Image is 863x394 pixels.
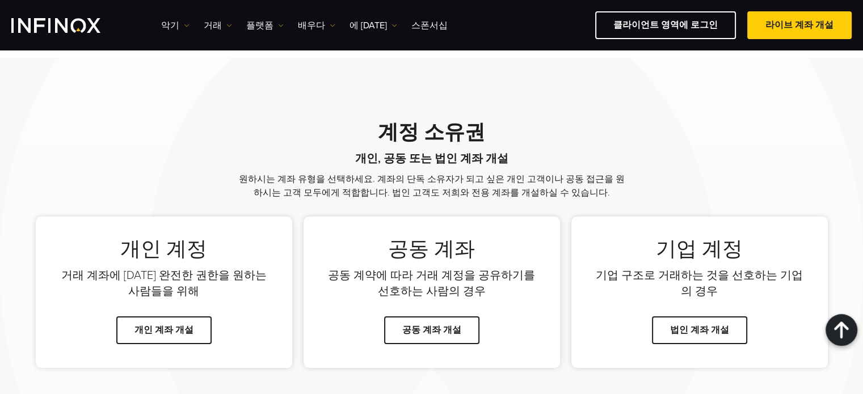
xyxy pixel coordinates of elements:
font: 배우다 [298,20,325,31]
font: 거래 계좌에 [DATE] 완전한 권한을 원하는 사람들을 위해 [61,269,267,298]
font: 개인 계정 [120,237,207,261]
font: 공동 계좌 개설 [402,324,461,336]
a: 에 [DATE] [350,19,397,32]
font: 에 [DATE] [350,20,387,31]
a: 라이브 계좌 개설 [747,11,852,39]
a: 배우다 [298,19,335,32]
font: 라이브 계좌 개설 [765,19,833,31]
font: 계정 소유권 [378,120,485,145]
font: 원하시는 계좌 유형을 선택하세요. 계좌의 단독 소유자가 되고 싶은 개인 고객이나 공동 접근을 원하시는 고객 모두에게 적합합니다. 법인 고객도 저희와 전용 계좌를 개설하실 수 ... [239,173,625,198]
a: 스폰서십 [411,19,448,32]
font: 공동 계약에 따라 거래 계정을 공유하기를 선호하는 사람의 경우 [328,269,535,298]
font: 플랫폼 [246,20,273,31]
font: 악기 [161,20,179,31]
font: 거래 [204,20,222,31]
font: 개인, 공동 또는 법인 계좌 개설 [355,152,508,166]
font: 기업 구조로 거래하는 것을 선호하는 기업의 경우 [596,269,803,298]
a: 플랫폼 [246,19,284,32]
font: 법인 계좌 개설 [670,324,729,336]
a: 악기 [161,19,190,32]
a: 법인 계좌 개설 [652,316,747,344]
a: 거래 [204,19,232,32]
font: 기업 계정 [656,237,743,261]
a: 개인 계좌 개설 [116,316,212,344]
a: 공동 계좌 개설 [384,316,479,344]
font: 클라이언트 영역에 로그인 [613,19,718,31]
font: 공동 계좌 [388,237,475,261]
a: INFINOX 로고 [11,18,127,33]
a: 클라이언트 영역에 로그인 [595,11,736,39]
font: 스폰서십 [411,20,448,31]
font: 개인 계좌 개설 [134,324,193,336]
